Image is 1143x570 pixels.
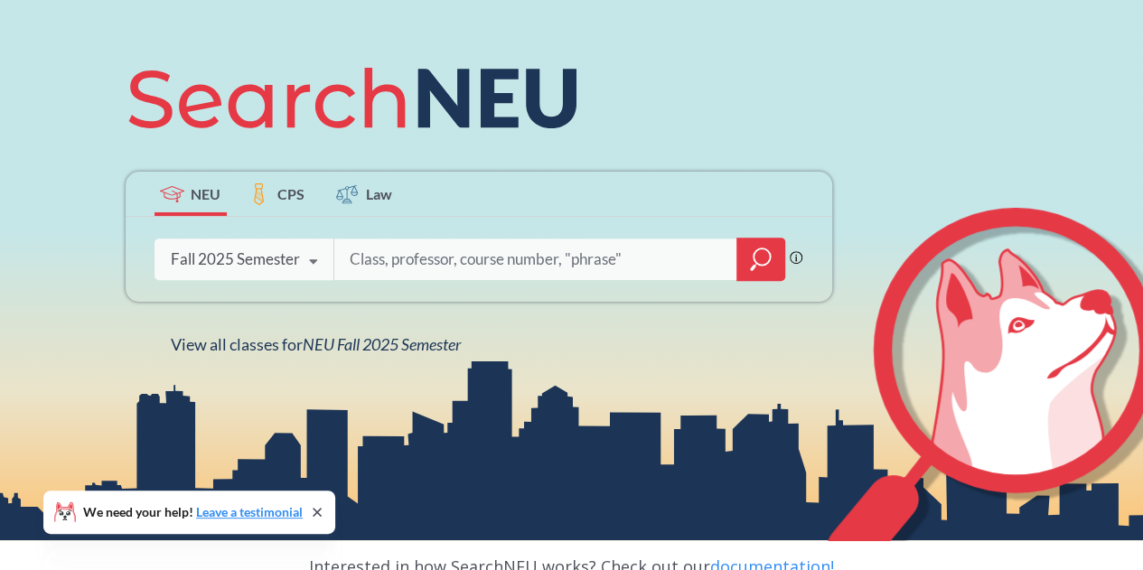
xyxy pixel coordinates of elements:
[750,247,772,272] svg: magnifying glass
[171,334,461,354] span: View all classes for
[171,249,300,269] div: Fall 2025 Semester
[303,334,461,354] span: NEU Fall 2025 Semester
[366,183,392,204] span: Law
[736,238,785,281] div: magnifying glass
[196,504,303,519] a: Leave a testimonial
[277,183,304,204] span: CPS
[348,240,724,278] input: Class, professor, course number, "phrase"
[83,506,303,519] span: We need your help!
[191,183,220,204] span: NEU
